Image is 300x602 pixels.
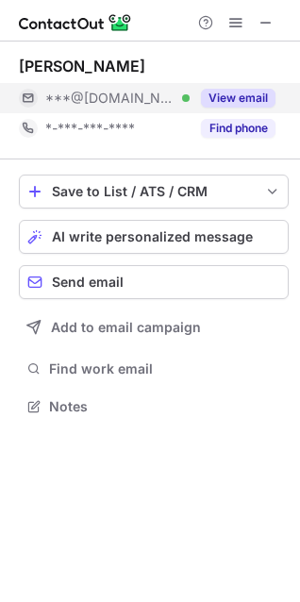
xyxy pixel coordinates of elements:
[19,265,289,299] button: Send email
[45,90,175,107] span: ***@[DOMAIN_NAME]
[19,175,289,209] button: save-profile-one-click
[19,57,145,75] div: [PERSON_NAME]
[19,356,289,382] button: Find work email
[49,398,281,415] span: Notes
[201,89,275,108] button: Reveal Button
[52,275,124,290] span: Send email
[52,229,253,244] span: AI write personalized message
[49,360,281,377] span: Find work email
[201,119,275,138] button: Reveal Button
[19,11,132,34] img: ContactOut v5.3.10
[51,320,201,335] span: Add to email campaign
[52,184,256,199] div: Save to List / ATS / CRM
[19,393,289,420] button: Notes
[19,220,289,254] button: AI write personalized message
[19,310,289,344] button: Add to email campaign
